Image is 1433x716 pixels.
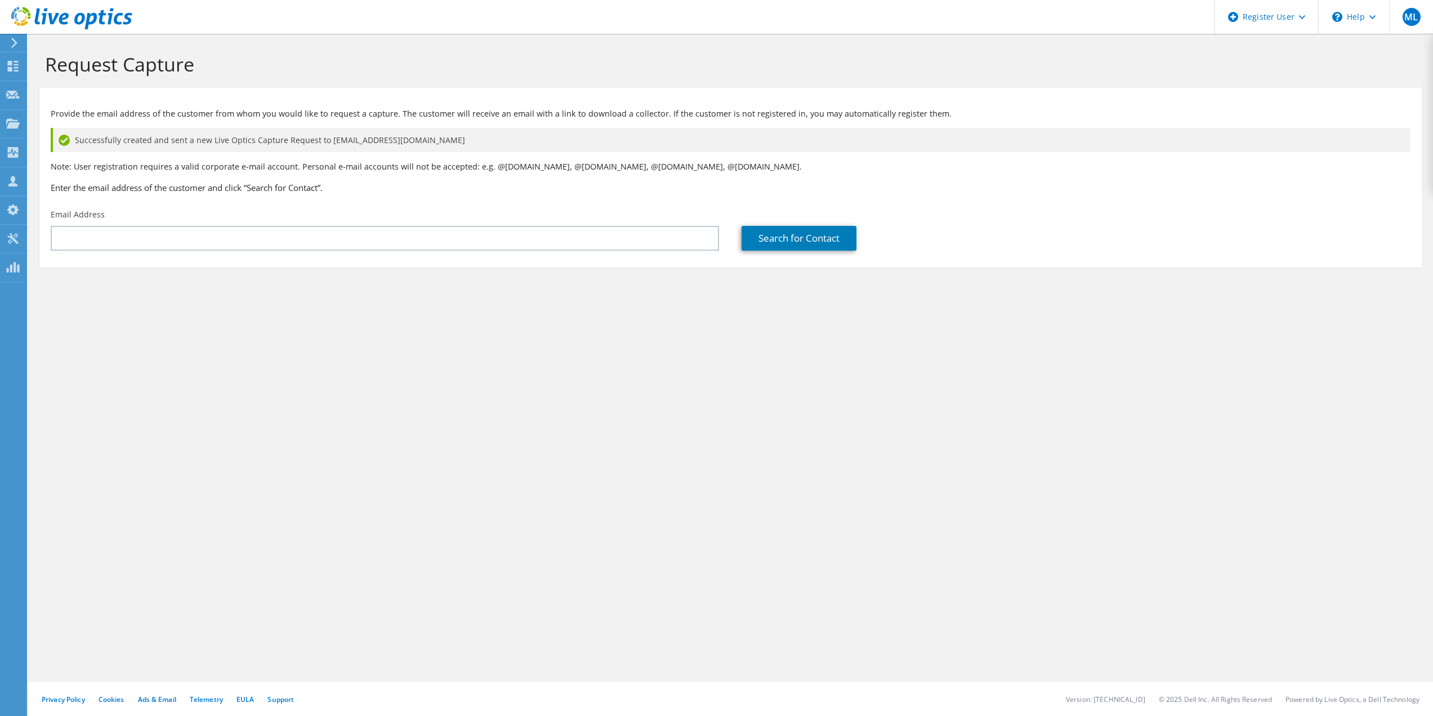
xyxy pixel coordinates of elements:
[45,52,1410,76] h1: Request Capture
[99,695,124,704] a: Cookies
[138,695,176,704] a: Ads & Email
[51,181,1410,194] h3: Enter the email address of the customer and click “Search for Contact”.
[190,695,223,704] a: Telemetry
[51,108,1410,120] p: Provide the email address of the customer from whom you would like to request a capture. The cust...
[742,226,856,251] a: Search for Contact
[1403,8,1421,26] span: ML
[51,209,105,220] label: Email Address
[236,695,254,704] a: EULA
[42,695,85,704] a: Privacy Policy
[1332,12,1342,22] svg: \n
[1159,695,1272,704] li: © 2025 Dell Inc. All Rights Reserved
[267,695,294,704] a: Support
[75,134,465,146] span: Successfully created and sent a new Live Optics Capture Request to [EMAIL_ADDRESS][DOMAIN_NAME]
[51,161,1410,173] p: Note: User registration requires a valid corporate e-mail account. Personal e-mail accounts will ...
[1285,695,1419,704] li: Powered by Live Optics, a Dell Technology
[1066,695,1145,704] li: Version: [TECHNICAL_ID]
